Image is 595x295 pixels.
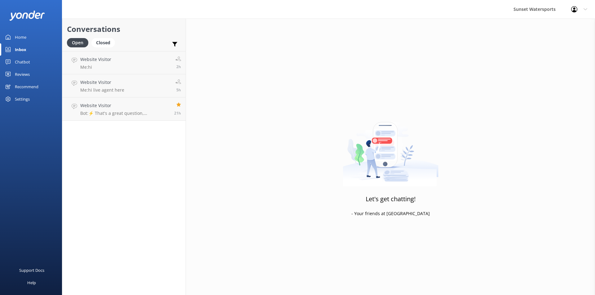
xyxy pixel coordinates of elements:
[15,56,30,68] div: Chatbot
[15,93,30,105] div: Settings
[62,74,186,98] a: Website VisitorMe:hi live agent here5h
[80,111,170,116] p: Bot: ⚡ That's a great question, unfortunately I do not know the answer. I'm going to reach out to...
[343,109,439,186] img: artwork of a man stealing a conversation from at giant smartphone
[19,264,44,276] div: Support Docs
[80,56,111,63] h4: Website Visitor
[176,64,181,69] span: Aug 26 2025 11:10am (UTC -05:00) America/Cancun
[15,31,26,43] div: Home
[351,210,430,217] p: - Your friends at [GEOGRAPHIC_DATA]
[67,23,181,35] h2: Conversations
[174,111,181,116] span: Aug 25 2025 04:00pm (UTC -05:00) America/Cancun
[9,11,45,21] img: yonder-white-logo.png
[67,39,91,46] a: Open
[91,38,115,47] div: Closed
[67,38,88,47] div: Open
[62,98,186,121] a: Website VisitorBot:⚡ That's a great question, unfortunately I do not know the answer. I'm going t...
[366,194,416,204] h3: Let's get chatting!
[27,276,36,289] div: Help
[80,87,124,93] p: Me: hi live agent here
[80,102,170,109] h4: Website Visitor
[176,87,181,93] span: Aug 26 2025 07:40am (UTC -05:00) America/Cancun
[80,79,124,86] h4: Website Visitor
[15,80,38,93] div: Recommend
[80,64,111,70] p: Me: hi
[62,51,186,74] a: Website VisitorMe:hi2h
[91,39,118,46] a: Closed
[15,68,30,80] div: Reviews
[15,43,26,56] div: Inbox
